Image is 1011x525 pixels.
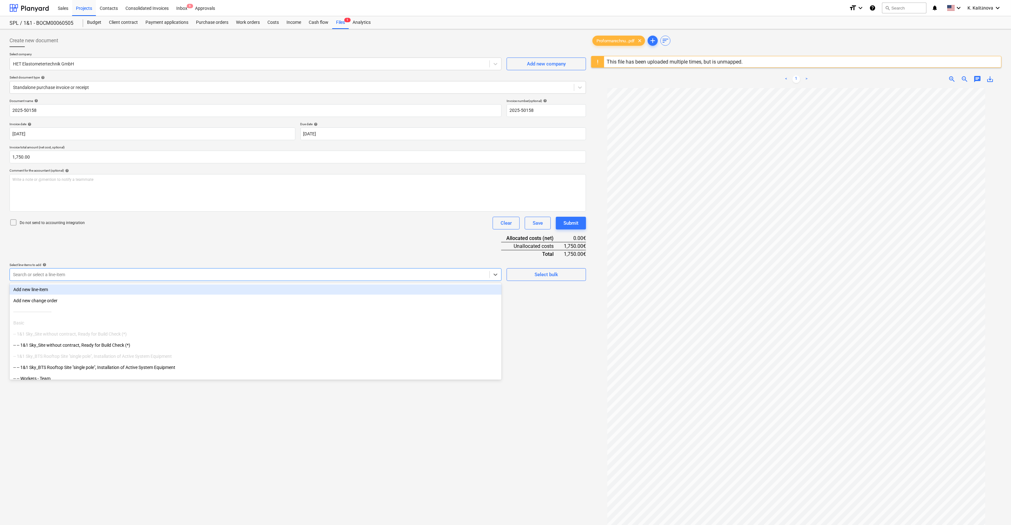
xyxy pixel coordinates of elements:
a: Costs [264,16,283,29]
span: add [649,37,657,44]
div: 0.00€ [564,235,586,242]
button: Select bulk [507,268,586,281]
div: Invoice number (optional) [507,99,586,103]
div: This file has been uploaded multiple times, but is unmapped. [607,59,743,65]
a: Purchase orders [192,16,232,29]
p: Select company [10,52,502,58]
div: Add new line-item [10,284,502,295]
iframe: Chat Widget [979,494,1011,525]
input: Invoice number [507,104,586,117]
span: 9 [187,4,193,8]
div: Basic [10,318,502,328]
a: Work orders [232,16,264,29]
span: chat [974,75,981,83]
span: help [64,169,69,173]
div: Proformarechnu...pdf [592,36,645,46]
a: Budget [83,16,105,29]
button: Search [882,3,927,13]
span: K. Kaštānova [967,5,993,11]
a: Page 1 is your current page [792,75,800,83]
div: ------------------------------ [10,307,502,317]
div: Select line-items to add [10,263,502,267]
span: save_alt [986,75,994,83]
a: Analytics [349,16,374,29]
p: Do not send to accounting integration [20,220,85,226]
div: Add new company [527,60,566,68]
button: Submit [556,217,586,229]
span: 1 [344,18,351,22]
input: Document name [10,104,502,117]
div: Invoice date [10,122,295,126]
span: help [26,122,31,126]
div: Due date [300,122,586,126]
span: search [885,5,890,10]
p: Invoice total amount (net cost, optional) [10,145,586,151]
i: keyboard_arrow_down [994,4,1001,12]
button: Add new company [507,58,586,70]
div: Select document type [10,75,586,79]
input: Invoice date not specified [10,127,295,140]
div: Unallocated costs [501,242,564,250]
span: Proformarechnu...pdf [593,38,638,43]
span: help [542,99,547,103]
i: format_size [849,4,857,12]
div: 1,750.00€ [564,250,586,258]
div: -- -- 1&1 Sky_Site without contract, Ready for Build Check (*) [10,340,502,350]
div: 1,750.00€ [564,242,586,250]
span: help [313,122,318,126]
div: -- -- 1&1 Sky_BTS Rooftop Site "single pole", Installation of Active System Equipment [10,362,502,372]
input: Invoice total amount (net cost, optional) [10,151,586,163]
a: Income [283,16,305,29]
div: Add new change order [10,296,502,306]
span: Create new document [10,37,58,44]
span: help [33,99,38,103]
a: Files1 [332,16,349,29]
div: SPL / 1&1 - BOCM00060505 [10,20,76,27]
div: Clear [501,219,512,227]
a: Payment applications [142,16,192,29]
div: Select bulk [535,270,558,279]
div: Comment for the accountant (optional) [10,168,586,173]
span: help [41,263,46,267]
button: Save [525,217,551,229]
div: -- 1&1 Sky_Site without contract, Ready for Build Check (*) [10,329,502,339]
i: Knowledge base [869,4,876,12]
a: Previous page [782,75,790,83]
div: -- -- Workers - Team [10,373,502,384]
div: Submit [563,219,578,227]
button: Clear [493,217,520,229]
div: Total [501,250,564,258]
span: zoom_out [961,75,968,83]
div: Document name [10,99,502,103]
i: keyboard_arrow_down [955,4,962,12]
span: sort [662,37,669,44]
i: notifications [932,4,938,12]
div: -- 1&1 Sky_BTS Rooftop Site "single pole", Installation of Active System Equipment [10,351,502,361]
div: Save [533,219,543,227]
input: Due date not specified [300,127,586,140]
div: Files [332,16,349,29]
span: clear [636,37,644,44]
span: zoom_in [948,75,956,83]
a: Next page [803,75,810,83]
span: help [40,76,45,79]
div: Client contract [105,16,142,29]
a: Cash flow [305,16,332,29]
i: keyboard_arrow_down [857,4,864,12]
